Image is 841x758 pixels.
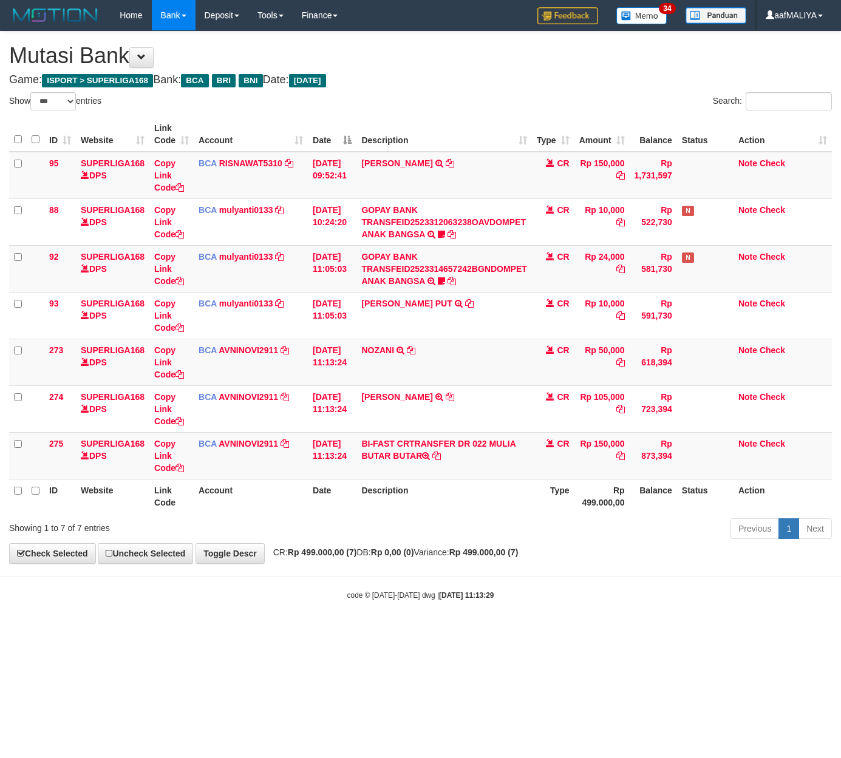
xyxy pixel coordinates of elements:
[557,252,569,262] span: CR
[738,345,757,355] a: Note
[42,74,153,87] span: ISPORT > SUPERLIGA168
[308,198,356,245] td: [DATE] 10:24:20
[281,439,289,448] a: Copy AVNINOVI2911 to clipboard
[659,3,675,14] span: 34
[734,117,832,152] th: Action: activate to sort column ascending
[361,299,452,308] a: [PERSON_NAME] PUT
[199,205,217,215] span: BCA
[630,117,677,152] th: Balance
[630,152,677,199] td: Rp 1,731,597
[275,299,284,308] a: Copy mulyanti0133 to clipboard
[616,217,625,227] a: Copy Rp 10,000 to clipboard
[76,479,149,513] th: Website
[308,245,356,292] td: [DATE] 11:05:03
[289,74,326,87] span: [DATE]
[219,158,282,168] a: RISNAWAT5310
[361,392,432,402] a: [PERSON_NAME]
[219,299,273,308] a: mulyanti0133
[616,357,625,367] a: Copy Rp 50,000 to clipboard
[630,339,677,385] td: Rp 618,394
[181,74,208,87] span: BCA
[630,385,677,432] td: Rp 723,394
[778,518,799,539] a: 1
[738,205,757,215] a: Note
[199,439,217,448] span: BCA
[432,451,441,461] a: Copy BI-FAST CRTRANSFER DR 022 MULIA BUTAR BUTAR to clipboard
[557,392,569,402] span: CR
[288,547,357,557] strong: Rp 499.000,00 (7)
[616,7,667,24] img: Button%20Memo.svg
[199,158,217,168] span: BCA
[308,117,356,152] th: Date: activate to sort column descending
[239,74,262,87] span: BNI
[574,385,630,432] td: Rp 105,000
[81,252,145,262] a: SUPERLIGA168
[154,392,184,426] a: Copy Link Code
[76,152,149,199] td: DPS
[98,543,193,564] a: Uncheck Selected
[465,299,474,308] a: Copy RIDHO MAHENDRA PUT to clipboard
[682,252,694,263] span: Has Note
[9,92,101,110] label: Show entries
[557,205,569,215] span: CR
[308,339,356,385] td: [DATE] 11:13:24
[616,171,625,180] a: Copy Rp 150,000 to clipboard
[356,479,531,513] th: Description
[446,392,454,402] a: Copy ANDI SETIAWAN to clipboard
[616,264,625,274] a: Copy Rp 24,000 to clipboard
[532,479,574,513] th: Type
[760,392,785,402] a: Check
[81,299,145,308] a: SUPERLIGA168
[798,518,832,539] a: Next
[76,245,149,292] td: DPS
[574,198,630,245] td: Rp 10,000
[81,439,145,448] a: SUPERLIGA168
[439,591,494,600] strong: [DATE] 11:13:29
[616,451,625,461] a: Copy Rp 150,000 to clipboard
[196,543,265,564] a: Toggle Descr
[76,385,149,432] td: DPS
[154,439,184,473] a: Copy Link Code
[371,547,414,557] strong: Rp 0,00 (0)
[81,205,145,215] a: SUPERLIGA168
[219,392,278,402] a: AVNINOVI2911
[630,245,677,292] td: Rp 581,730
[361,345,394,355] a: NOZANI
[281,392,289,402] a: Copy AVNINOVI2911 to clipboard
[574,292,630,339] td: Rp 10,000
[738,252,757,262] a: Note
[154,345,184,379] a: Copy Link Code
[574,245,630,292] td: Rp 24,000
[361,205,526,239] a: GOPAY BANK TRANSFEID2523312063238OAVDOMPET ANAK BANGSA
[194,479,308,513] th: Account
[760,299,785,308] a: Check
[308,432,356,479] td: [DATE] 11:13:24
[30,92,76,110] select: Showentries
[557,345,569,355] span: CR
[356,117,531,152] th: Description: activate to sort column ascending
[219,345,278,355] a: AVNINOVI2911
[738,299,757,308] a: Note
[347,591,494,600] small: code © [DATE]-[DATE] dwg |
[630,198,677,245] td: Rp 522,730
[49,205,59,215] span: 88
[199,252,217,262] span: BCA
[199,345,217,355] span: BCA
[49,439,63,448] span: 275
[713,92,832,110] label: Search:
[154,205,184,239] a: Copy Link Code
[574,117,630,152] th: Amount: activate to sort column ascending
[76,292,149,339] td: DPS
[49,345,63,355] span: 273
[308,292,356,339] td: [DATE] 11:05:03
[356,432,531,479] td: BI-FAST CRTRANSFER DR 022 MULIA BUTAR BUTAR
[44,117,76,152] th: ID: activate to sort column ascending
[149,117,194,152] th: Link Code: activate to sort column ascending
[219,252,273,262] a: mulyanti0133
[730,518,779,539] a: Previous
[537,7,598,24] img: Feedback.jpg
[760,158,785,168] a: Check
[9,44,832,68] h1: Mutasi Bank
[574,479,630,513] th: Rp 499.000,00
[557,299,569,308] span: CR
